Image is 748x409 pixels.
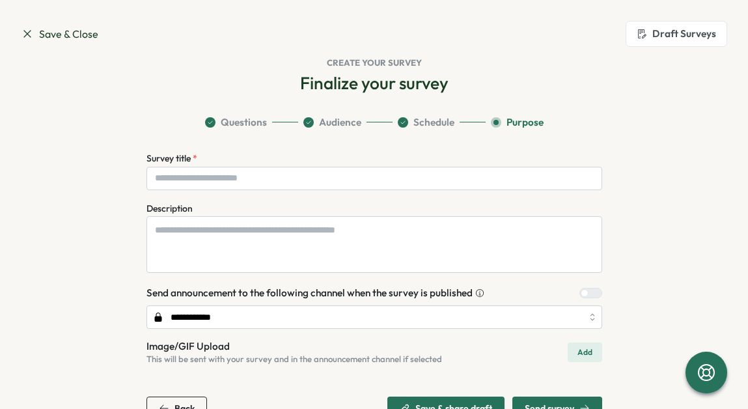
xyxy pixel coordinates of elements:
a: Save & Close [21,26,98,42]
button: Audience [303,115,393,130]
button: Schedule [398,115,486,130]
span: Questions [221,115,267,130]
span: Survey title [146,152,193,164]
button: Draft Surveys [626,21,727,47]
span: Add [577,343,592,361]
button: Add [568,343,602,362]
h1: Create your survey [21,57,727,69]
button: Purpose [491,115,544,130]
div: Send announcement to the following channel when the survey is published [146,286,484,300]
p: Image/GIF Upload [146,339,442,354]
p: This will be sent with your survey and in the announcement channel if selected [146,354,442,365]
span: Purpose [506,115,544,130]
span: Schedule [413,115,454,130]
button: Questions [205,115,298,130]
div: Description [146,202,193,216]
h2: Finalize your survey [300,72,449,94]
span: Audience [319,115,361,130]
